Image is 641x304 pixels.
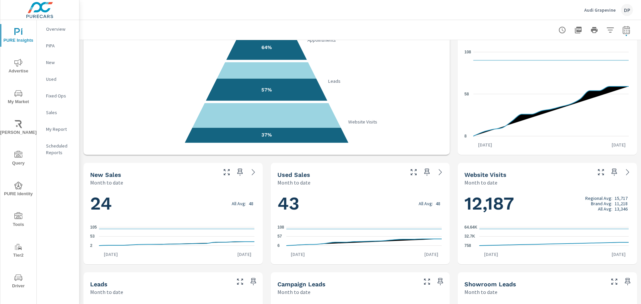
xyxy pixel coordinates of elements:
text: 8 [464,134,467,138]
span: Tools [2,212,34,229]
text: Website Visits [349,119,378,125]
p: 48 [249,201,253,206]
text: 2 [90,243,92,248]
p: PIPA [46,42,74,49]
p: [DATE] [607,251,630,258]
text: 108 [277,225,284,230]
p: 48 [436,201,440,206]
p: Overview [46,26,74,32]
text: 105 [90,225,97,230]
span: Save this to your personalized report [248,276,259,287]
p: All Avg: [232,201,246,206]
span: Advertise [2,59,34,75]
button: Make Fullscreen [596,167,606,178]
span: My Market [2,89,34,106]
p: Fixed Ops [46,92,74,99]
span: Query [2,151,34,167]
text: 64.64K [464,225,477,230]
text: Leads [328,78,341,84]
h5: Website Visits [464,171,506,178]
p: [DATE] [607,141,630,148]
text: 58 [464,92,469,96]
p: [DATE] [473,141,497,148]
h5: Campaign Leads [277,281,326,288]
button: Make Fullscreen [609,276,620,287]
p: [DATE] [99,251,123,258]
p: My Report [46,126,74,132]
h1: 24 [90,192,256,215]
text: 57 [277,234,282,239]
text: 57% [261,87,272,93]
text: 758 [464,243,471,248]
div: Sales [37,107,79,117]
div: DP [621,4,633,16]
text: 108 [464,50,471,54]
span: [PERSON_NAME] [2,120,34,136]
p: New [46,59,74,66]
p: All Avg: [419,201,433,206]
h1: 43 [277,192,443,215]
div: Fixed Ops [37,91,79,101]
p: [DATE] [420,251,443,258]
span: Save this to your personalized report [235,167,245,178]
span: Tier2 [2,243,34,259]
p: Month to date [464,179,497,187]
p: [DATE] [286,251,309,258]
h1: 12,187 [464,192,630,215]
h5: Used Sales [277,171,310,178]
text: 6 [277,243,280,248]
text: 37% [261,132,272,138]
h5: New Sales [90,171,121,178]
a: See more details in report [622,167,633,178]
p: All Avg: [598,206,612,212]
p: 13,346 [615,206,628,212]
p: Sales [46,109,74,116]
p: Scheduled Reports [46,142,74,156]
p: Used [46,76,74,82]
text: 53 [90,234,95,239]
p: Month to date [464,288,497,296]
p: Regional Avg: [585,196,612,201]
div: My Report [37,124,79,134]
p: Month to date [277,288,310,296]
p: Brand Avg: [591,201,612,206]
p: 15,717 [615,196,628,201]
text: 32.7K [464,234,475,239]
h5: Leads [90,281,108,288]
div: Overview [37,24,79,34]
p: Month to date [90,288,123,296]
p: [DATE] [479,251,503,258]
h5: Showroom Leads [464,281,516,288]
span: Driver [2,274,34,290]
span: PURE Insights [2,28,34,44]
div: New [37,57,79,67]
button: Make Fullscreen [235,276,245,287]
text: Appointments [307,37,336,43]
p: Month to date [277,179,310,187]
div: Used [37,74,79,84]
p: Month to date [90,179,123,187]
button: Make Fullscreen [221,167,232,178]
p: Audi Grapevine [584,7,616,13]
a: See more details in report [248,167,259,178]
span: Save this to your personalized report [609,167,620,178]
p: [DATE] [233,251,256,258]
text: 64% [261,44,272,50]
div: PIPA [37,41,79,51]
p: 11,218 [615,201,628,206]
span: PURE Identity [2,182,34,198]
span: Save this to your personalized report [622,276,633,287]
div: Scheduled Reports [37,141,79,158]
button: "Export Report to PDF" [572,23,585,37]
